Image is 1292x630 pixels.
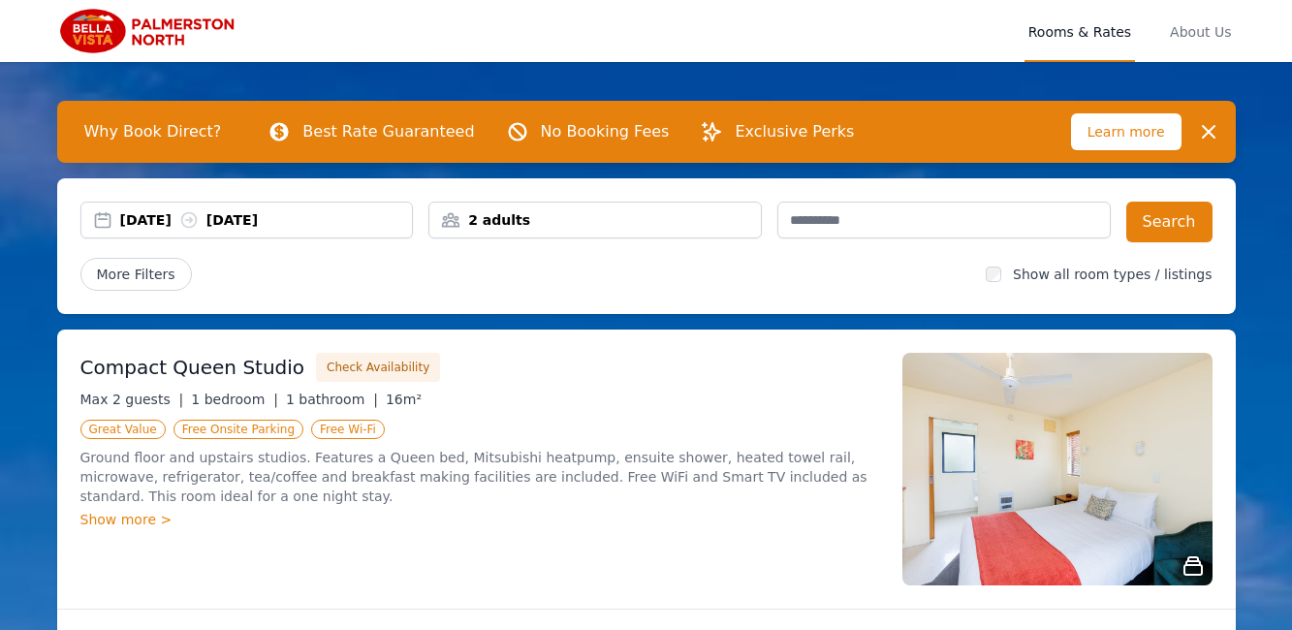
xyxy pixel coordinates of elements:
span: Free Onsite Parking [173,420,303,439]
p: Best Rate Guaranteed [302,120,474,143]
span: Max 2 guests | [80,392,184,407]
span: Learn more [1071,113,1182,150]
span: Why Book Direct? [69,112,237,151]
img: Bella Vista Palmerston North [57,8,244,54]
p: Exclusive Perks [735,120,854,143]
div: 2 adults [429,210,761,230]
div: Show more > [80,510,879,529]
span: Free Wi-Fi [311,420,385,439]
span: Great Value [80,420,166,439]
button: Search [1126,202,1213,242]
span: 1 bathroom | [286,392,378,407]
button: Check Availability [316,353,440,382]
div: [DATE] [DATE] [120,210,413,230]
h3: Compact Queen Studio [80,354,305,381]
span: 1 bedroom | [191,392,278,407]
span: 16m² [386,392,422,407]
p: Ground floor and upstairs studios. Features a Queen bed, Mitsubishi heatpump, ensuite shower, hea... [80,448,879,506]
label: Show all room types / listings [1013,267,1212,282]
p: No Booking Fees [541,120,670,143]
span: More Filters [80,258,192,291]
